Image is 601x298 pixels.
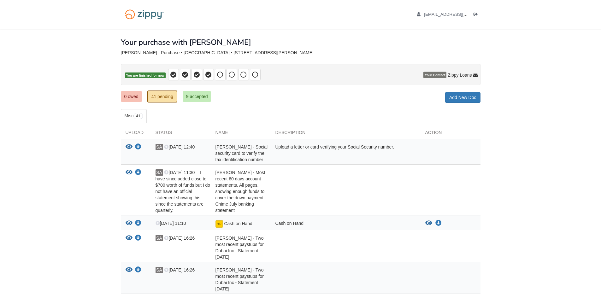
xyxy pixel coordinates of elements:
a: Download Samantha Amburgey - Social security card to verify the tax identification number [135,145,141,150]
div: Name [211,129,271,139]
div: Status [151,129,211,139]
span: SA [156,267,163,273]
span: 41 [133,113,143,119]
button: View Aaron Rouse - Two most recent paystubs for Dubai Inc - Statement Aug 7th [126,267,133,273]
span: [PERSON_NAME] - Social security card to verify the tax identification number [215,144,268,162]
div: Description [271,129,421,139]
span: SA [156,144,163,150]
span: Your Contact [423,72,446,78]
span: samanthaamburgey22@gmail.com [424,12,496,17]
a: 9 accepted [183,91,211,102]
span: [PERSON_NAME] - Two most recent paystubs for Dubai Inc - Statement [DATE] [215,267,264,291]
div: Upload a letter or card verifying your Social Security number. [271,144,421,163]
a: 41 pending [147,91,177,102]
span: [DATE] 11:30 – I have since added close to $700 worth of funds but I do not have an official stat... [156,170,210,213]
span: You are finished for now [125,73,166,79]
span: [PERSON_NAME] - Most recent 60 days account statements, All pages, showing enough funds to cover ... [215,170,266,213]
a: Download Aaron Rouse - Two most recent paystubs for Dubai Inc - Statement Aug 7th [135,268,141,273]
button: View Aaron Rouse - Two most recent paystubs for Dubai Inc - Statement July 24th [126,235,133,242]
img: Document fully signed [215,220,223,228]
a: Misc [121,109,147,123]
a: Download Samantha Amburgey - Most recent 60 days account statements, All pages, showing enough fu... [135,170,141,175]
a: Download Cash on Hand [135,221,141,226]
button: View Cash on Hand [425,220,432,226]
a: Add New Doc [445,92,480,103]
span: [DATE] 12:40 [164,144,195,149]
img: Logo [121,6,168,22]
span: [DATE] 16:26 [164,236,195,241]
span: SA [156,169,163,176]
button: View Cash on Hand [126,220,133,227]
a: Download Cash on Hand [435,221,442,226]
span: Cash on Hand [224,221,252,226]
a: 0 owed [121,91,142,102]
span: Zippy Loans [448,72,472,78]
div: Cash on Hand [271,220,421,228]
div: Upload [121,129,151,139]
span: [PERSON_NAME] - Two most recent paystubs for Dubai Inc - Statement [DATE] [215,236,264,260]
a: Log out [474,12,480,18]
a: Download Aaron Rouse - Two most recent paystubs for Dubai Inc - Statement July 24th [135,236,141,241]
span: SA [156,235,163,241]
a: edit profile [417,12,497,18]
span: [DATE] 16:26 [164,267,195,272]
span: [DATE] 11:10 [156,221,186,226]
div: Action [421,129,480,139]
h1: Your purchase with [PERSON_NAME] [121,38,251,46]
button: View Samantha Amburgey - Social security card to verify the tax identification number [126,144,133,150]
div: [PERSON_NAME] - Purchase • [GEOGRAPHIC_DATA] • [STREET_ADDRESS][PERSON_NAME] [121,50,480,56]
button: View Samantha Amburgey - Most recent 60 days account statements, All pages, showing enough funds ... [126,169,133,176]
